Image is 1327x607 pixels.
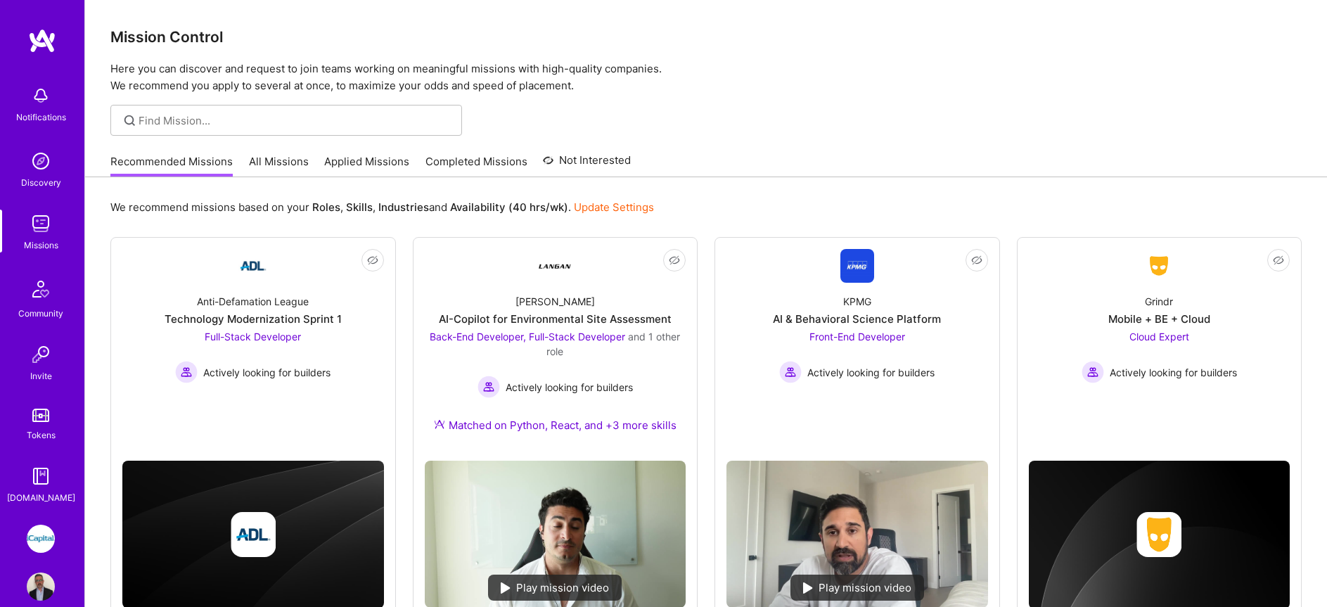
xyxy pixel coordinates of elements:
[110,60,1302,94] p: Here you can discover and request to join teams working on meaningful missions with high-quality ...
[16,110,66,124] div: Notifications
[501,582,511,594] img: play
[27,82,55,110] img: bell
[27,340,55,369] img: Invite
[450,200,568,214] b: Availability (40 hrs/wk)
[1029,249,1290,423] a: Company LogoGrindrMobile + BE + CloudCloud Expert Actively looking for buildersActively looking f...
[203,365,331,380] span: Actively looking for builders
[231,512,276,557] img: Company logo
[312,200,340,214] b: Roles
[110,28,1302,46] h3: Mission Control
[23,573,58,601] a: User Avatar
[28,28,56,53] img: logo
[843,294,871,309] div: KPMG
[425,154,527,177] a: Completed Missions
[236,249,270,283] img: Company Logo
[27,210,55,238] img: teamwork
[197,294,309,309] div: Anti-Defamation League
[477,376,500,398] img: Actively looking for builders
[7,490,75,505] div: [DOMAIN_NAME]
[506,380,633,395] span: Actively looking for builders
[24,272,58,306] img: Community
[32,409,49,422] img: tokens
[425,249,686,449] a: Company Logo[PERSON_NAME]AI-Copilot for Environmental Site AssessmentBack-End Developer, Full-Sta...
[27,147,55,175] img: discovery
[538,249,572,283] img: Company Logo
[807,365,935,380] span: Actively looking for builders
[840,249,874,283] img: Company Logo
[122,249,384,423] a: Company LogoAnti-Defamation LeagueTechnology Modernization Sprint 1Full-Stack Developer Actively ...
[1110,365,1237,380] span: Actively looking for builders
[175,361,198,383] img: Actively looking for builders
[1273,255,1284,266] i: icon EyeClosed
[669,255,680,266] i: icon EyeClosed
[779,361,802,383] img: Actively looking for builders
[249,154,309,177] a: All Missions
[574,200,654,214] a: Update Settings
[346,200,373,214] b: Skills
[24,238,58,253] div: Missions
[790,575,924,601] div: Play mission video
[110,200,654,215] p: We recommend missions based on your , , and .
[139,113,451,128] input: Find Mission...
[1129,331,1189,343] span: Cloud Expert
[773,312,941,326] div: AI & Behavioral Science Platform
[430,331,625,343] span: Back-End Developer, Full-Stack Developer
[30,369,52,383] div: Invite
[1136,512,1181,557] img: Company logo
[1108,312,1210,326] div: Mobile + BE + Cloud
[543,152,631,177] a: Not Interested
[1142,253,1176,279] img: Company Logo
[27,573,55,601] img: User Avatar
[27,462,55,490] img: guide book
[515,294,595,309] div: [PERSON_NAME]
[27,428,56,442] div: Tokens
[439,312,672,326] div: AI-Copilot for Environmental Site Assessment
[324,154,409,177] a: Applied Missions
[809,331,905,343] span: Front-End Developer
[434,418,445,430] img: Ateam Purple Icon
[165,312,342,326] div: Technology Modernization Sprint 1
[803,582,813,594] img: play
[18,306,63,321] div: Community
[434,418,677,433] div: Matched on Python, React, and +3 more skills
[1082,361,1104,383] img: Actively looking for builders
[971,255,982,266] i: icon EyeClosed
[21,175,61,190] div: Discovery
[488,575,622,601] div: Play mission video
[110,154,233,177] a: Recommended Missions
[23,525,58,553] a: iCapital: Building an Alternative Investment Marketplace
[726,249,988,449] a: Company LogoKPMGAI & Behavioral Science PlatformFront-End Developer Actively looking for builders...
[378,200,429,214] b: Industries
[27,525,55,553] img: iCapital: Building an Alternative Investment Marketplace
[1145,294,1173,309] div: Grindr
[367,255,378,266] i: icon EyeClosed
[122,113,138,129] i: icon SearchGrey
[205,331,301,343] span: Full-Stack Developer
